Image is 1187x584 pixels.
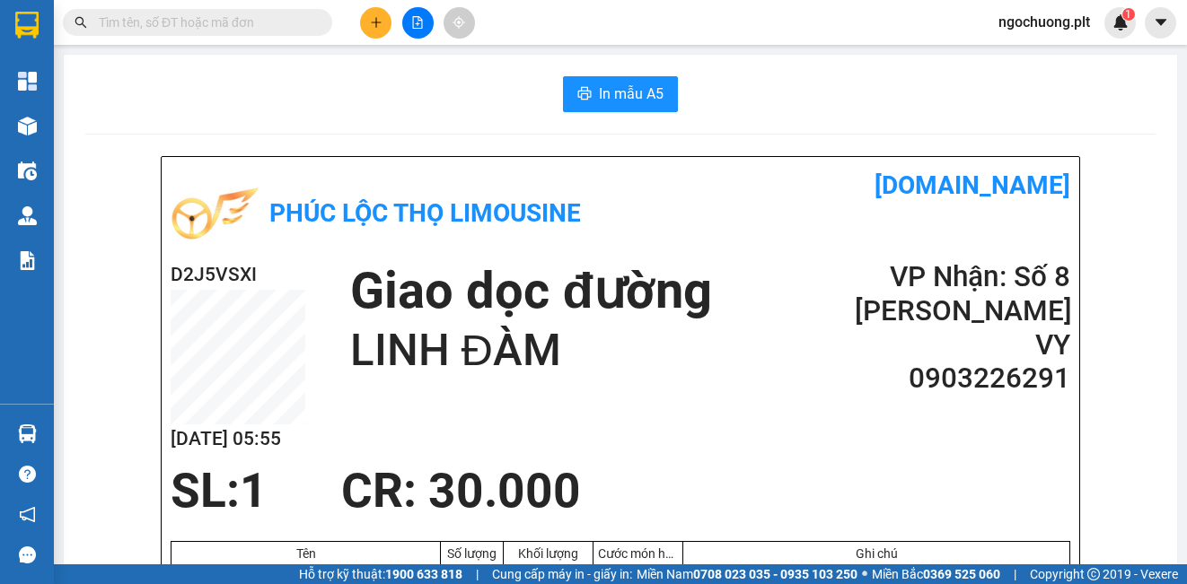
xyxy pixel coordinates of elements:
h2: VP Nhận: Số 8 [PERSON_NAME] [855,260,1070,328]
span: notification [19,506,36,523]
span: caret-down [1153,14,1169,31]
button: printerIn mẫu A5 [563,76,678,112]
span: Miền Bắc [872,564,1000,584]
button: caret-down [1145,7,1176,39]
img: logo.jpg [171,170,260,260]
span: aim [453,16,465,29]
input: Tìm tên, số ĐT hoặc mã đơn [99,13,311,32]
span: 1 [240,463,268,519]
span: Cung cấp máy in - giấy in: [492,564,632,584]
img: logo-vxr [15,12,39,39]
h2: VY [855,328,1070,362]
img: warehouse-icon [18,161,37,180]
span: file-add [411,16,424,29]
span: ⚪️ [862,571,867,578]
strong: 0708 023 035 - 0935 103 250 [693,567,857,581]
button: plus [360,7,391,39]
span: ngochuong.plt [984,11,1104,33]
span: plus [370,16,382,29]
span: CR : 30.000 [341,463,581,519]
span: In mẫu A5 [599,83,664,105]
span: | [476,564,479,584]
button: file-add [402,7,434,39]
span: Miền Nam [637,564,857,584]
span: | [1014,564,1016,584]
strong: 1900 633 818 [385,567,462,581]
img: icon-new-feature [1112,14,1129,31]
b: [DOMAIN_NAME] [875,170,1070,200]
span: Hỗ trợ kỹ thuật: [299,564,462,584]
sup: 1 [1122,8,1135,21]
h2: [DATE] 05:55 [171,424,305,454]
img: warehouse-icon [18,117,37,135]
b: Phúc Lộc Thọ Limousine [269,198,581,228]
img: warehouse-icon [18,206,37,225]
span: message [19,546,36,563]
img: warehouse-icon [18,424,37,443]
div: Tên [176,546,435,561]
h1: LINH ĐÀM [350,322,711,379]
h2: 0903226291 [855,362,1070,396]
img: solution-icon [18,251,37,270]
span: search [75,16,87,29]
div: Ghi chú [688,546,1065,561]
button: aim [444,7,475,39]
span: copyright [1087,568,1100,580]
h2: D2J5VSXI [171,260,305,290]
strong: 0369 525 060 [923,567,1000,581]
h1: Giao dọc đường [350,260,711,322]
img: dashboard-icon [18,72,37,91]
span: SL: [171,463,240,519]
span: printer [577,86,592,103]
div: Số lượng [445,546,498,561]
div: Khối lượng [508,546,588,561]
span: 1 [1125,8,1131,21]
div: Cước món hàng [598,546,678,561]
span: question-circle [19,466,36,483]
